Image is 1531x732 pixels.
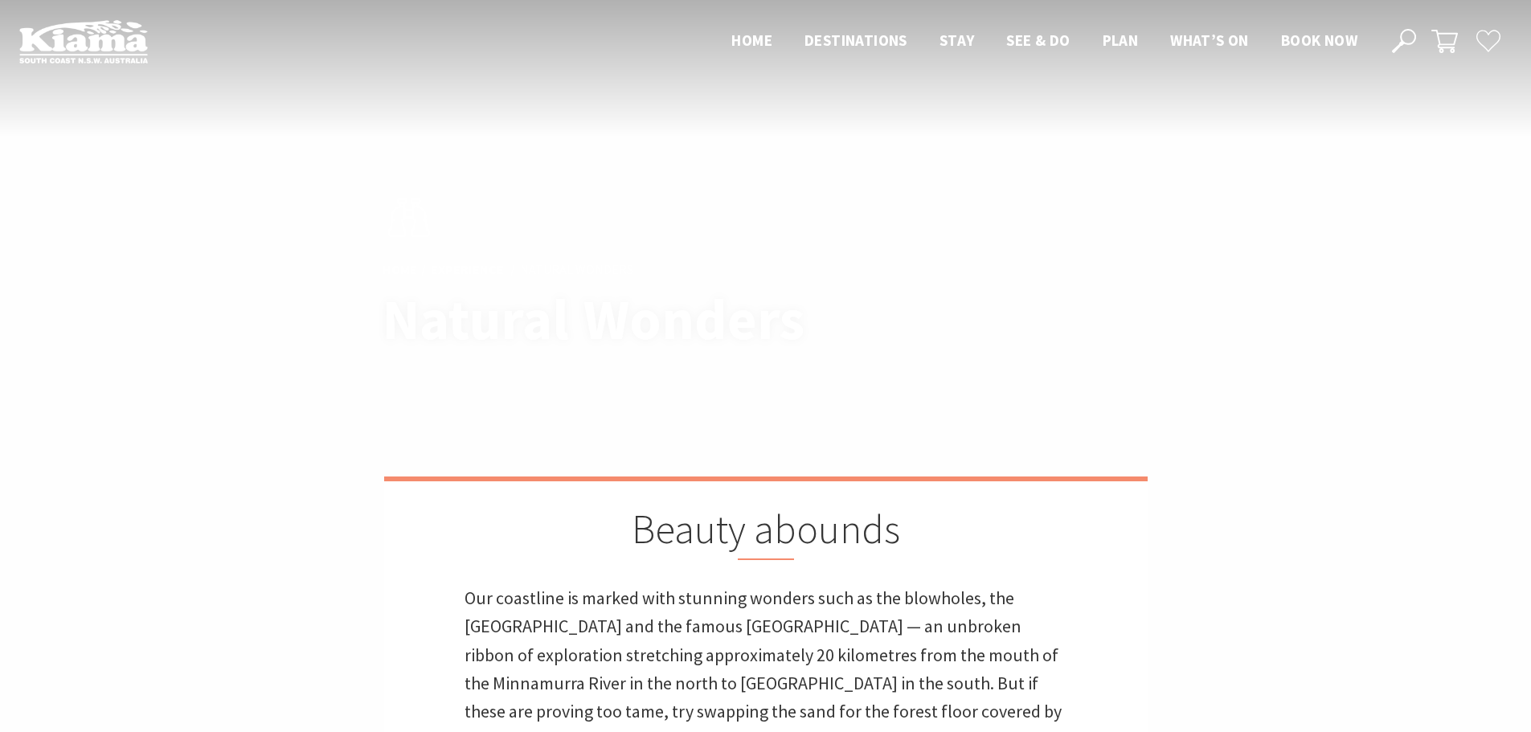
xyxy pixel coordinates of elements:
[1170,31,1249,50] span: What’s On
[431,261,504,279] a: Experience
[383,288,837,350] h1: Natural Wonders
[1281,31,1357,50] span: Book now
[1006,31,1070,50] span: See & Do
[520,260,633,280] li: Natural Wonders
[19,19,148,63] img: Kiama Logo
[1103,31,1139,50] span: Plan
[715,28,1373,55] nav: Main Menu
[383,261,417,279] a: Home
[731,31,772,50] span: Home
[939,31,975,50] span: Stay
[465,505,1067,560] h2: Beauty abounds
[804,31,907,50] span: Destinations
